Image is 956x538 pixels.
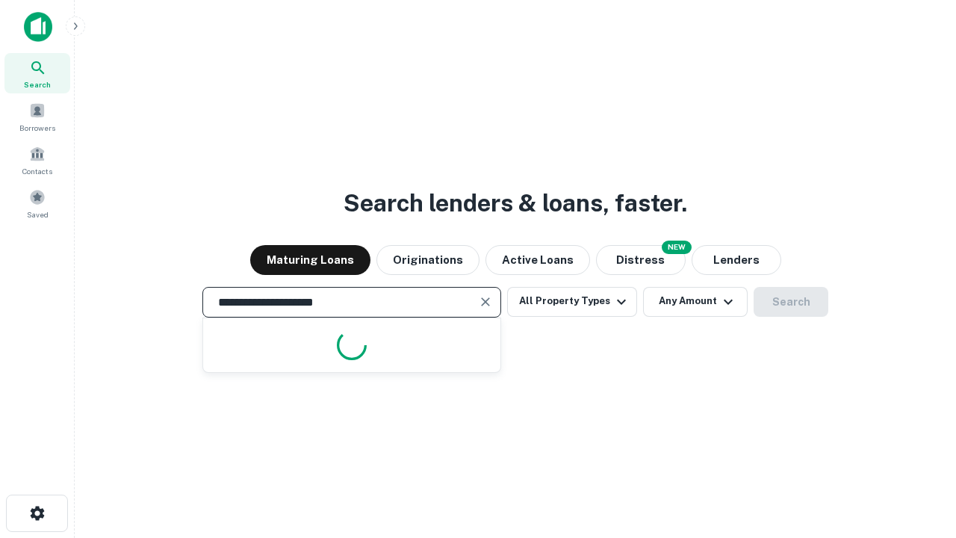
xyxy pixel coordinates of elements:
button: Active Loans [485,245,590,275]
button: Search distressed loans with lien and other non-mortgage details. [596,245,686,275]
a: Search [4,53,70,93]
span: Contacts [22,165,52,177]
h3: Search lenders & loans, faster. [344,185,687,221]
div: NEW [662,241,692,254]
iframe: Chat Widget [881,418,956,490]
span: Borrowers [19,122,55,134]
span: Search [24,78,51,90]
button: Maturing Loans [250,245,370,275]
button: Lenders [692,245,781,275]
span: Saved [27,208,49,220]
button: Originations [376,245,479,275]
button: Any Amount [643,287,748,317]
a: Saved [4,183,70,223]
a: Contacts [4,140,70,180]
button: All Property Types [507,287,637,317]
button: Clear [475,291,496,312]
a: Borrowers [4,96,70,137]
img: capitalize-icon.png [24,12,52,42]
